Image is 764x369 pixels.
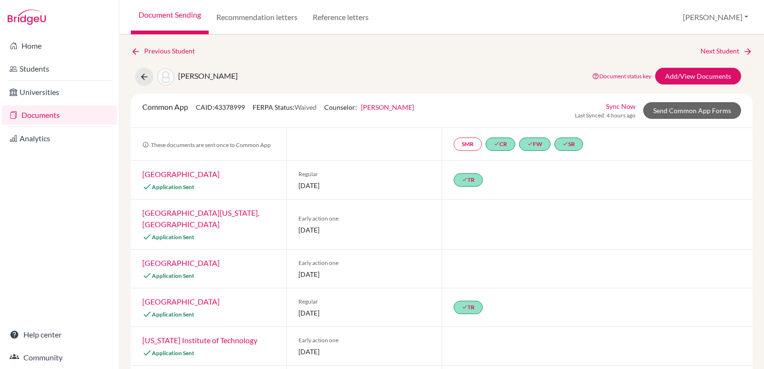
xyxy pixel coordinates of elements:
span: These documents are sent once to Common App [142,141,271,148]
a: Community [2,348,117,367]
a: [GEOGRAPHIC_DATA] [142,169,220,179]
a: Document status key [592,73,651,80]
i: done [494,141,499,147]
a: Documents [2,105,117,125]
i: done [462,304,467,310]
img: Bridge-U [8,10,46,25]
a: [US_STATE] Institute of Technology [142,336,257,345]
span: [DATE] [298,225,431,235]
a: Analytics [2,129,117,148]
span: Common App [142,102,188,111]
span: Application Sent [152,272,194,279]
span: [DATE] [298,180,431,190]
span: Regular [298,297,431,306]
span: Regular [298,170,431,179]
a: Next Student [700,46,753,56]
a: Previous Student [131,46,202,56]
a: [GEOGRAPHIC_DATA][US_STATE], [GEOGRAPHIC_DATA] [142,208,259,229]
a: Send Common App Forms [643,102,741,119]
a: doneCR [486,137,515,151]
span: Waived [295,103,317,111]
span: Application Sent [152,183,194,190]
a: [GEOGRAPHIC_DATA] [142,297,220,306]
a: Students [2,59,117,78]
a: [GEOGRAPHIC_DATA] [142,258,220,267]
span: [DATE] [298,347,431,357]
a: Home [2,36,117,55]
a: doneFW [519,137,551,151]
a: SMR [454,137,482,151]
a: [PERSON_NAME] [361,103,414,111]
i: done [562,141,568,147]
span: [PERSON_NAME] [178,71,238,80]
span: CAID: 43378999 [196,103,245,111]
span: Last Synced: 4 hours ago [575,111,636,120]
a: Universities [2,83,117,102]
button: [PERSON_NAME] [679,8,753,26]
span: Application Sent [152,233,194,241]
i: done [527,141,533,147]
span: Application Sent [152,311,194,318]
span: FERPA Status: [253,103,317,111]
a: Help center [2,325,117,344]
span: [DATE] [298,308,431,318]
span: Early action one [298,214,431,223]
a: Sync Now [606,101,636,111]
span: Counselor: [324,103,414,111]
span: [DATE] [298,269,431,279]
a: doneTR [454,301,483,314]
a: doneSR [554,137,583,151]
a: Add/View Documents [655,68,741,84]
span: Early action one [298,336,431,345]
i: done [462,177,467,182]
span: Early action one [298,259,431,267]
a: doneTR [454,173,483,187]
span: Application Sent [152,349,194,357]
